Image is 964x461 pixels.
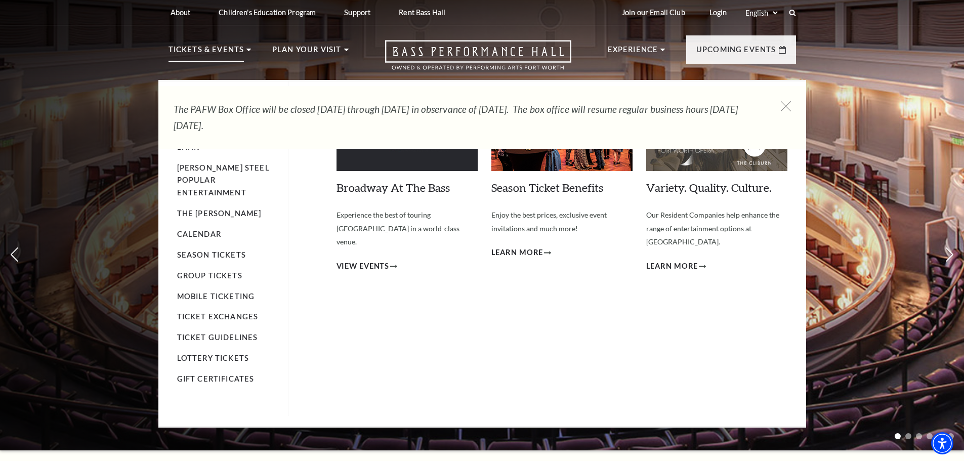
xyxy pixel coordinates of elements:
[177,333,258,342] a: Ticket Guidelines
[349,40,608,80] a: Open this option
[174,103,738,131] em: The PAFW Box Office will be closed [DATE] through [DATE] in observance of [DATE]. The box office ...
[491,246,552,259] a: Learn More Season Ticket Benefits
[177,292,255,301] a: Mobile Ticketing
[646,208,787,249] p: Our Resident Companies help enhance the range of entertainment options at [GEOGRAPHIC_DATA].
[337,181,450,194] a: Broadway At The Bass
[177,312,259,321] a: Ticket Exchanges
[344,8,370,17] p: Support
[491,208,633,235] p: Enjoy the best prices, exclusive event invitations and much more!
[171,8,191,17] p: About
[399,8,445,17] p: Rent Bass Hall
[646,260,706,273] a: Learn More Variety. Quality. Culture.
[177,271,242,280] a: Group Tickets
[608,44,658,62] p: Experience
[491,246,543,259] span: Learn More
[646,260,698,273] span: Learn More
[169,44,244,62] p: Tickets & Events
[337,260,398,273] a: View Events
[272,44,342,62] p: Plan Your Visit
[177,374,255,383] a: Gift Certificates
[743,8,779,18] select: Select:
[177,163,270,197] a: [PERSON_NAME] Steel Popular Entertainment
[646,181,772,194] a: Variety. Quality. Culture.
[177,250,246,259] a: Season Tickets
[491,181,603,194] a: Season Ticket Benefits
[219,8,316,17] p: Children's Education Program
[177,354,249,362] a: Lottery Tickets
[696,44,776,62] p: Upcoming Events
[337,208,478,249] p: Experience the best of touring [GEOGRAPHIC_DATA] in a world-class venue.
[177,230,221,238] a: Calendar
[177,117,277,151] a: Broadway At The Bass presented by PNC Bank
[177,209,262,218] a: The [PERSON_NAME]
[337,260,390,273] span: View Events
[931,432,953,454] div: Accessibility Menu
